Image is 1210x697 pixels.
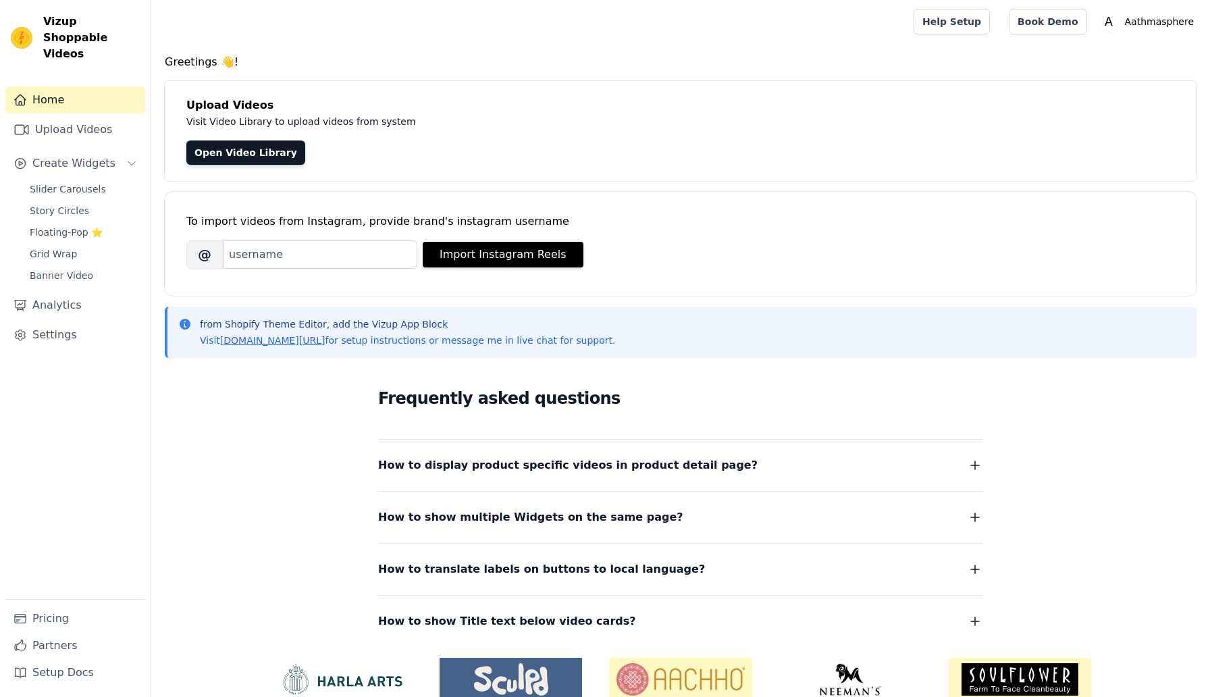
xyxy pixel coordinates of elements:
text: A [1105,15,1113,28]
button: How to display product specific videos in product detail page? [378,456,983,475]
button: How to show Title text below video cards? [378,612,983,631]
a: Pricing [5,605,145,632]
h4: Upload Videos [186,97,1175,113]
span: Create Widgets [32,155,115,172]
p: from Shopify Theme Editor, add the Vizup App Block [200,317,615,331]
a: Partners [5,632,145,659]
button: A Aathmasphere [1098,9,1199,34]
a: Analytics [5,292,145,319]
a: Settings [5,321,145,348]
span: Grid Wrap [30,247,77,261]
span: How to show Title text below video cards? [378,612,636,631]
span: Floating-Pop ⭐ [30,226,103,239]
span: Vizup Shoppable Videos [43,14,140,62]
a: [DOMAIN_NAME][URL] [220,335,325,346]
p: Visit for setup instructions or message me in live chat for support. [200,334,615,347]
a: Grid Wrap [22,244,145,263]
input: username [223,240,417,269]
a: Setup Docs [5,659,145,686]
h2: Frequently asked questions [378,385,983,412]
img: Neeman's [779,663,922,696]
a: Open Video Library [186,140,305,165]
div: To import videos from Instagram, provide brand's instagram username [186,213,1175,230]
a: Banner Video [22,266,145,285]
span: How to translate labels on buttons to local language? [378,560,705,579]
img: HarlaArts [270,663,413,696]
a: Book Demo [1009,9,1086,34]
p: Aathmasphere [1120,9,1199,34]
span: How to show multiple Widgets on the same page? [378,508,683,527]
img: Sculpd US [440,663,582,696]
a: Home [5,86,145,113]
button: How to show multiple Widgets on the same page? [378,508,983,527]
a: Floating-Pop ⭐ [22,223,145,242]
img: Vizup [11,27,32,49]
a: Help Setup [914,9,990,34]
button: How to translate labels on buttons to local language? [378,560,983,579]
a: Upload Videos [5,116,145,143]
span: Slider Carousels [30,182,106,196]
span: @ [186,240,223,269]
h4: Greetings 👋! [165,54,1196,70]
a: Story Circles [22,201,145,220]
span: How to display product specific videos in product detail page? [378,456,758,475]
a: Slider Carousels [22,180,145,199]
button: Import Instagram Reels [423,242,583,267]
span: Banner Video [30,269,93,282]
button: Create Widgets [5,150,145,177]
span: Story Circles [30,204,89,217]
p: Visit Video Library to upload videos from system [186,113,791,130]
